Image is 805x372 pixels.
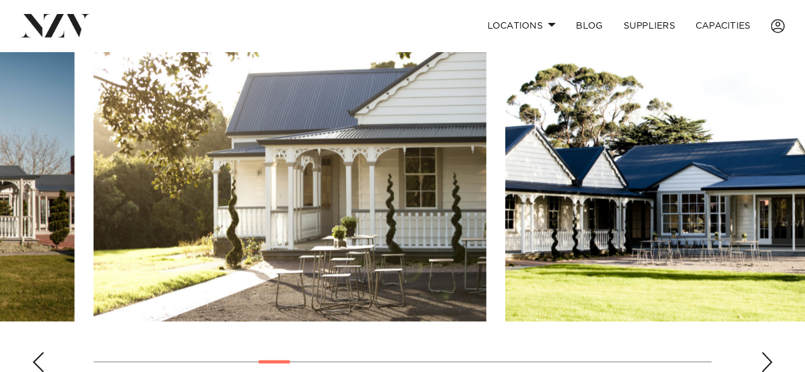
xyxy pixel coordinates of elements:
a: Capacities [685,12,761,39]
a: BLOG [566,12,613,39]
img: nzv-logo.png [20,14,90,37]
a: Locations [477,12,566,39]
swiper-slide: 9 / 30 [94,33,486,321]
a: SUPPLIERS [613,12,685,39]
